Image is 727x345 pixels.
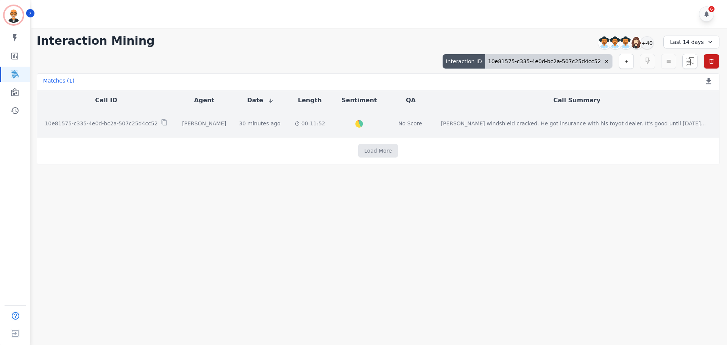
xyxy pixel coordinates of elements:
button: Load More [358,144,398,158]
h1: Interaction Mining [37,34,155,48]
button: QA [406,96,416,105]
button: Sentiment [342,96,377,105]
button: Call Summary [554,96,601,105]
div: 00:11:52 [294,120,326,127]
button: Date [247,96,274,105]
div: +40 [641,36,654,49]
div: 10e81575-c335-4e0d-bc2a-507c25d4cc52 [485,54,612,69]
div: Last 14 days [663,36,719,48]
div: 6 [708,6,715,12]
div: 30 minutes ago [239,120,280,127]
div: No Score [398,120,422,127]
div: [PERSON_NAME] windshield cracked. He got insurance with his toyot dealer. It's good until [DATE] ... [441,120,706,127]
div: Matches ( 1 ) [43,77,75,87]
button: Agent [194,96,214,105]
button: Call ID [95,96,117,105]
div: Interaction ID [443,54,485,69]
button: Length [298,96,322,105]
div: [PERSON_NAME] [181,120,227,127]
p: 10e81575-c335-4e0d-bc2a-507c25d4cc52 [45,120,158,127]
img: Bordered avatar [5,6,23,24]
